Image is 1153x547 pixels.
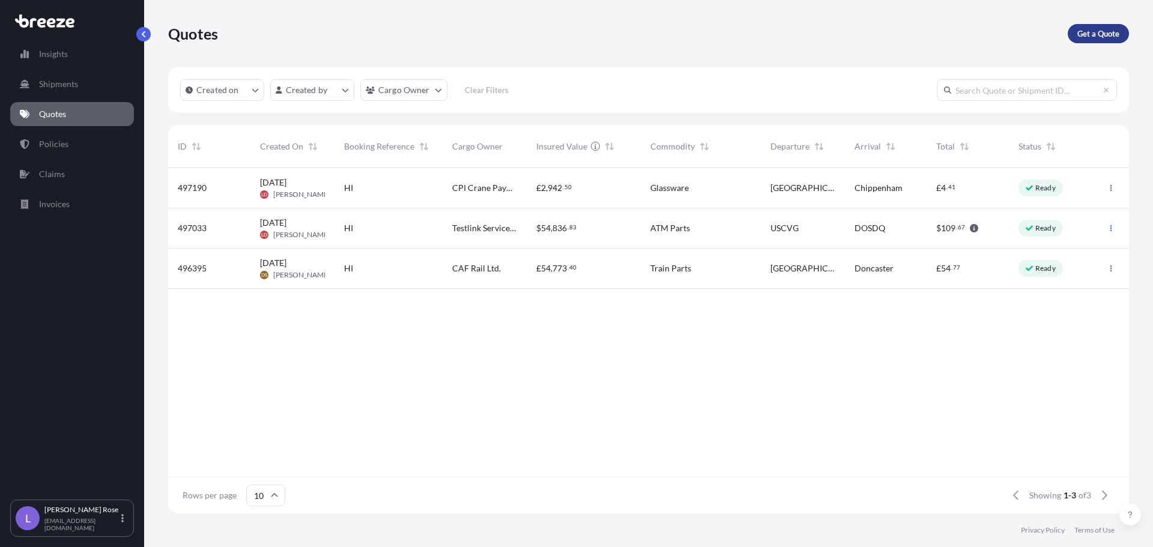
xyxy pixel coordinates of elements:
[44,517,119,531] p: [EMAIL_ADDRESS][DOMAIN_NAME]
[697,139,712,154] button: Sort
[1018,141,1041,153] span: Status
[855,222,885,234] span: DOSDQ
[261,269,267,281] span: DS
[937,79,1117,101] input: Search Quote or Shipment ID...
[567,265,569,270] span: .
[196,84,239,96] p: Created on
[650,182,689,194] span: Glassware
[39,168,65,180] p: Claims
[956,225,957,229] span: .
[770,262,835,274] span: [GEOGRAPHIC_DATA]
[178,182,207,194] span: 497190
[10,102,134,126] a: Quotes
[948,185,955,189] span: 41
[183,489,237,501] span: Rows per page
[465,84,509,96] p: Clear Filters
[1035,264,1056,273] p: Ready
[1029,489,1061,501] span: Showing
[548,184,562,192] span: 942
[360,79,447,101] button: cargoOwner Filter options
[552,264,567,273] span: 773
[650,222,690,234] span: ATM Parts
[10,72,134,96] a: Shipments
[812,139,826,154] button: Sort
[1021,525,1065,535] a: Privacy Policy
[10,192,134,216] a: Invoices
[855,182,903,194] span: Chippenham
[536,141,587,153] span: Insured Value
[453,80,521,100] button: Clear Filters
[344,222,353,234] span: HI
[273,190,330,199] span: [PERSON_NAME]
[260,257,286,269] span: [DATE]
[417,139,431,154] button: Sort
[1044,139,1058,154] button: Sort
[569,265,576,270] span: 40
[189,139,204,154] button: Sort
[1035,223,1056,233] p: Ready
[650,262,691,274] span: Train Parts
[39,78,78,90] p: Shipments
[941,264,951,273] span: 54
[1035,183,1056,193] p: Ready
[286,84,328,96] p: Created by
[306,139,320,154] button: Sort
[551,264,552,273] span: ,
[564,185,572,189] span: 50
[936,224,941,232] span: $
[261,189,267,201] span: LD
[536,224,541,232] span: $
[770,222,799,234] span: USCVG
[957,139,972,154] button: Sort
[270,79,354,101] button: createdBy Filter options
[541,224,551,232] span: 54
[541,184,546,192] span: 2
[602,139,617,154] button: Sort
[536,184,541,192] span: £
[770,141,810,153] span: Departure
[936,184,941,192] span: £
[39,108,66,120] p: Quotes
[273,270,330,280] span: [PERSON_NAME]
[951,265,952,270] span: .
[178,222,207,234] span: 497033
[650,141,695,153] span: Commodity
[344,182,353,194] span: HI
[770,182,835,194] span: [GEOGRAPHIC_DATA]
[855,262,894,274] span: Doncaster
[452,141,503,153] span: Cargo Owner
[168,24,218,43] p: Quotes
[39,198,70,210] p: Invoices
[1074,525,1115,535] a: Terms of Use
[563,185,564,189] span: .
[39,138,68,150] p: Policies
[936,264,941,273] span: £
[178,262,207,274] span: 496395
[44,505,119,515] p: [PERSON_NAME] Rose
[569,225,576,229] span: 83
[452,182,517,194] span: CPI Crane Payment Innovations
[344,141,414,153] span: Booking Reference
[941,184,946,192] span: 4
[452,262,501,274] span: CAF Rail Ltd.
[883,139,898,154] button: Sort
[1077,28,1119,40] p: Get a Quote
[260,141,303,153] span: Created On
[273,230,330,240] span: [PERSON_NAME]
[552,224,567,232] span: 836
[551,224,552,232] span: ,
[958,225,965,229] span: 67
[344,262,353,274] span: HI
[546,184,548,192] span: ,
[378,84,430,96] p: Cargo Owner
[953,265,960,270] span: 77
[39,48,68,60] p: Insights
[25,512,31,524] span: L
[10,42,134,66] a: Insights
[946,185,948,189] span: .
[261,229,267,241] span: LD
[178,141,187,153] span: ID
[260,217,286,229] span: [DATE]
